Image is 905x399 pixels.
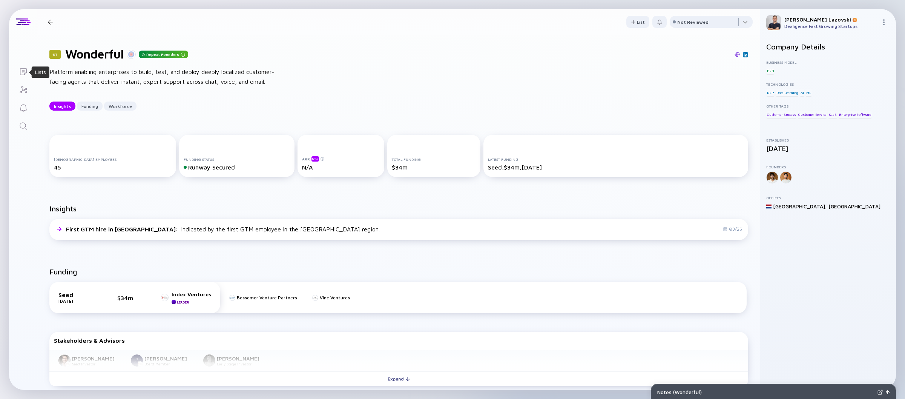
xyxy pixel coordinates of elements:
div: SaaS [828,111,838,118]
div: [PERSON_NAME] Lazovski [784,16,878,23]
button: Funding [77,102,103,111]
div: Leader [177,300,189,304]
a: Reminders [9,98,37,116]
div: Not Reviewed [677,19,709,25]
a: Vine Ventures [312,295,350,300]
h2: Company Details [766,42,890,51]
div: Stakeholders & Advisors [54,337,744,344]
div: [DATE] [766,145,890,153]
div: B2B [766,67,774,74]
div: Enterprise Software [838,111,871,118]
div: Expand [383,373,414,385]
a: Lists [9,62,37,80]
img: Open Notes [886,390,890,394]
div: Insights [49,100,75,112]
div: Repeat Founders [139,51,188,58]
div: Dealigence Fast Growing Startups [784,23,878,29]
img: Wonderful Linkedin Page [744,53,747,57]
div: NLP [766,89,775,96]
button: Insights [49,102,75,111]
div: Funding Status [184,157,290,162]
a: Investor Map [9,80,37,98]
div: $34m [117,294,140,301]
div: Index Ventures [172,291,211,297]
div: Customer Success [766,111,797,118]
div: Technologies [766,82,890,86]
div: Total Funding [392,157,476,162]
a: Search [9,116,37,134]
div: Bessemer Venture Partners [237,295,297,300]
div: Other Tags [766,104,890,108]
div: Deep Learning [776,89,799,96]
img: Netherlands Flag [766,204,772,209]
div: Funding [77,100,103,112]
img: Menu [881,19,887,25]
h1: Wonderful [65,47,124,61]
a: Index VenturesLeader [161,291,211,304]
div: Seed [58,291,96,298]
div: Lists [35,68,46,76]
button: Expand [49,371,748,386]
div: N/A [302,164,379,171]
h2: Funding [49,267,77,276]
button: List [626,16,649,28]
div: Established [766,138,890,142]
div: $34m [392,164,476,171]
div: ML [805,89,812,96]
div: Workforce [104,100,137,112]
div: [GEOGRAPHIC_DATA] , [773,203,827,210]
div: Founders [766,165,890,169]
img: Adam Profile Picture [766,15,781,30]
button: Workforce [104,102,137,111]
div: Q3/25 [723,226,742,232]
div: Platform enabling enterprises to build, test, and deploy deeply localized customer-facing agents ... [49,67,291,86]
h2: Insights [49,204,77,213]
div: Offices [766,196,890,200]
div: Vine Ventures [320,295,350,300]
img: Expand Notes [877,390,883,395]
img: Wonderful Website [735,52,740,57]
div: Customer Service [798,111,827,118]
div: Notes ( Wonderful ) [657,389,874,395]
div: Seed, $34m, [DATE] [488,164,744,171]
div: ARR [302,156,379,162]
a: Bessemer Venture Partners [229,295,297,300]
div: Business Model [766,60,890,65]
div: beta [311,156,319,162]
span: First GTM hire in [GEOGRAPHIC_DATA] : [66,226,179,233]
div: [GEOGRAPHIC_DATA] [828,203,880,210]
div: Indicated by the first GTM employee in the [GEOGRAPHIC_DATA] region. [66,226,380,233]
div: AI [800,89,805,96]
div: [DATE] [58,298,96,304]
div: Runway Secured [184,164,290,171]
div: Latest Funding [488,157,744,162]
div: 67 [49,50,61,59]
div: [DEMOGRAPHIC_DATA] Employees [54,157,172,162]
div: 45 [54,164,172,171]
